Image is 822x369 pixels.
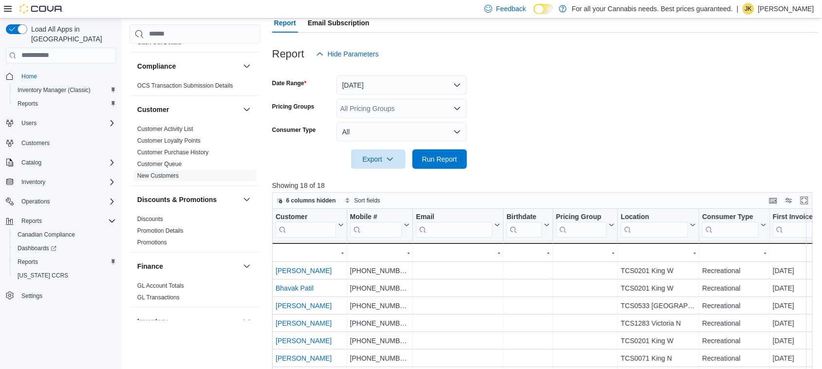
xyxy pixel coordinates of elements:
[416,212,500,237] button: Email
[276,302,332,310] a: [PERSON_NAME]
[137,195,217,204] h3: Discounts & Promotions
[130,280,261,307] div: Finance
[14,98,42,110] a: Reports
[621,335,696,347] div: TCS0201 King W
[350,335,410,347] div: [PHONE_NUMBER]
[534,4,554,14] input: Dark Mode
[506,212,549,237] button: Birthdate
[19,4,63,14] img: Cova
[621,282,696,294] div: TCS0201 King W
[137,61,239,71] button: Compliance
[14,229,79,240] a: Canadian Compliance
[18,196,54,207] button: Operations
[341,195,384,206] button: Sort fields
[767,195,779,206] button: Keyboard shortcuts
[10,241,120,255] a: Dashboards
[137,227,184,234] a: Promotion Details
[14,256,116,268] span: Reports
[621,247,696,258] div: -
[241,315,253,327] button: Inventory
[350,247,410,258] div: -
[18,137,116,149] span: Customers
[18,71,41,82] a: Home
[10,83,120,97] button: Inventory Manager (Classic)
[702,282,766,294] div: Recreational
[137,316,239,326] button: Inventory
[137,172,179,179] a: New Customers
[137,161,182,167] a: Customer Queue
[2,195,120,208] button: Operations
[702,335,766,347] div: Recreational
[18,117,116,129] span: Users
[137,239,167,246] a: Promotions
[18,137,54,149] a: Customers
[276,319,332,327] a: [PERSON_NAME]
[621,300,696,312] div: TCS0533 [GEOGRAPHIC_DATA]
[496,4,526,14] span: Feedback
[312,44,383,64] button: Hide Parameters
[241,60,253,72] button: Compliance
[272,48,304,60] h3: Report
[621,212,696,237] button: Location
[758,3,814,15] p: [PERSON_NAME]
[130,213,261,252] div: Discounts & Promotions
[416,212,492,221] div: Email
[137,316,168,326] h3: Inventory
[10,269,120,282] button: [US_STATE] CCRS
[350,317,410,329] div: [PHONE_NUMBER]
[14,256,42,268] a: Reports
[276,212,336,237] div: Customer URL
[137,294,180,301] a: GL Transactions
[745,3,752,15] span: JK
[556,212,614,237] button: Pricing Group
[2,175,120,189] button: Inventory
[18,258,38,266] span: Reports
[14,270,72,281] a: [US_STATE] CCRS
[357,149,400,169] span: Export
[137,172,179,180] span: New Customers
[241,194,253,205] button: Discounts & Promotions
[137,261,163,271] h3: Finance
[276,337,332,345] a: [PERSON_NAME]
[350,212,410,237] button: Mobile #
[506,212,542,237] div: Birthdate
[21,178,45,186] span: Inventory
[137,82,233,89] a: OCS Transaction Submission Details
[18,100,38,108] span: Reports
[416,212,492,237] div: Email
[130,80,261,95] div: Compliance
[272,181,818,190] p: Showing 18 of 18
[137,282,184,290] span: GL Account Totals
[276,284,314,292] a: Bhavak Patil
[137,160,182,168] span: Customer Queue
[702,300,766,312] div: Recreational
[799,195,810,206] button: Enter fullscreen
[137,227,184,235] span: Promotion Details
[743,3,754,15] div: Jennifer Kinzie
[416,247,500,258] div: -
[137,261,239,271] button: Finance
[18,289,116,301] span: Settings
[702,352,766,364] div: Recreational
[18,157,45,168] button: Catalog
[276,212,344,237] button: Customer
[241,260,253,272] button: Finance
[412,149,467,169] button: Run Report
[276,212,336,221] div: Customer
[350,282,410,294] div: [PHONE_NUMBER]
[350,300,410,312] div: [PHONE_NUMBER]
[702,317,766,329] div: Recreational
[702,212,759,237] div: Consumer Type
[273,195,340,206] button: 6 columns hidden
[137,105,169,114] h3: Customer
[621,352,696,364] div: TCS0071 King N
[137,82,233,90] span: OCS Transaction Submission Details
[241,104,253,115] button: Customer
[14,229,116,240] span: Canadian Compliance
[10,228,120,241] button: Canadian Compliance
[2,116,120,130] button: Users
[137,282,184,289] a: GL Account Totals
[621,265,696,277] div: TCS0201 King W
[18,176,49,188] button: Inventory
[18,244,56,252] span: Dashboards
